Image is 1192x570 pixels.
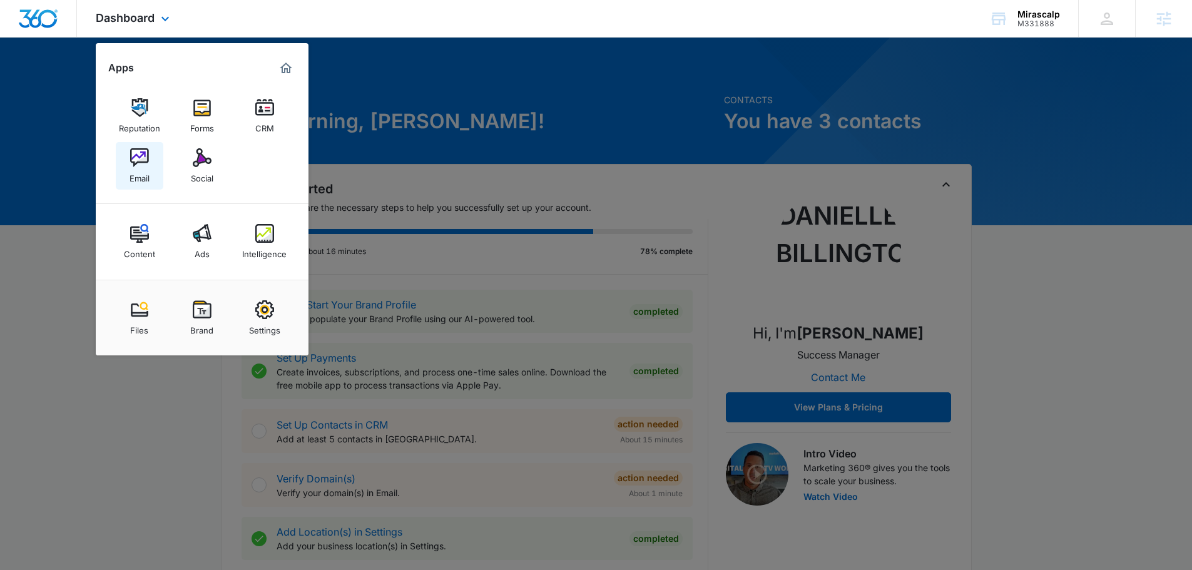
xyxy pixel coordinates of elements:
[178,142,226,190] a: Social
[130,167,150,183] div: Email
[191,167,213,183] div: Social
[242,243,287,259] div: Intelligence
[241,92,288,140] a: CRM
[190,117,214,133] div: Forms
[116,218,163,265] a: Content
[116,142,163,190] a: Email
[178,218,226,265] a: Ads
[255,117,274,133] div: CRM
[1017,19,1060,28] div: account id
[249,319,280,335] div: Settings
[1017,9,1060,19] div: account name
[116,92,163,140] a: Reputation
[178,92,226,140] a: Forms
[96,11,155,24] span: Dashboard
[178,294,226,342] a: Brand
[108,62,134,74] h2: Apps
[241,294,288,342] a: Settings
[241,218,288,265] a: Intelligence
[124,243,155,259] div: Content
[276,58,296,78] a: Marketing 360® Dashboard
[130,319,148,335] div: Files
[195,243,210,259] div: Ads
[190,319,213,335] div: Brand
[119,117,160,133] div: Reputation
[116,294,163,342] a: Files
